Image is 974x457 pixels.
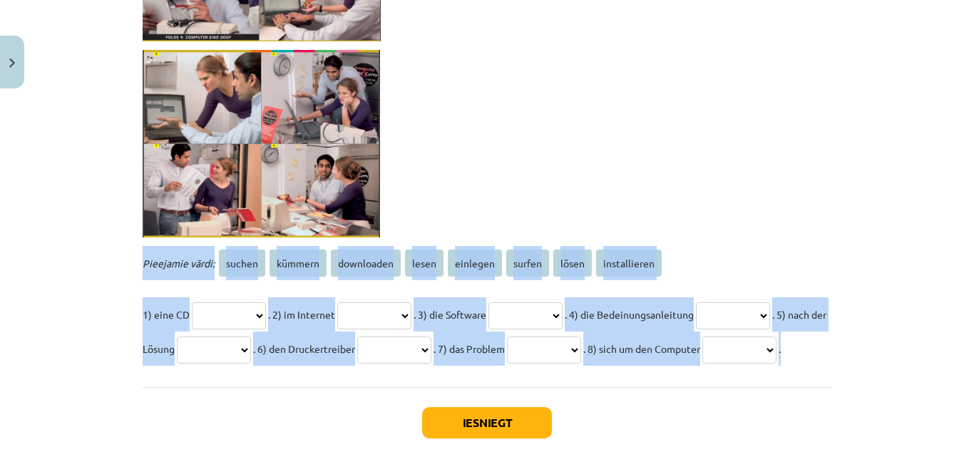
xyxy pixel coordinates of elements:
span: . 7) das Problem [434,342,505,355]
span: 1) eine CD [143,308,190,321]
span: . 3) die Software [414,308,486,321]
span: lesen [405,250,444,277]
span: . [779,342,781,355]
span: . 6) den Druckertreiber [253,342,355,355]
button: Iesniegt [422,407,552,438]
span: installieren [596,250,662,277]
span: lösen [553,250,592,277]
span: . 8) sich um den Computer [583,342,700,355]
span: . 4) die Bedeinungsanleitung [565,308,694,321]
img: icon-close-lesson-0947bae3869378f0d4975bcd49f059093ad1ed9edebbc8119c70593378902aed.svg [9,58,15,68]
span: einlegen [448,250,502,277]
span: surfen [506,250,549,277]
span: . 5) nach der Lösung [143,308,826,355]
span: downloaden [331,250,401,277]
span: kümmern [270,250,327,277]
span: suchen [219,250,265,277]
span: . 2) im Internet [268,308,335,321]
span: Pieejamie vārdi: [143,257,215,269]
